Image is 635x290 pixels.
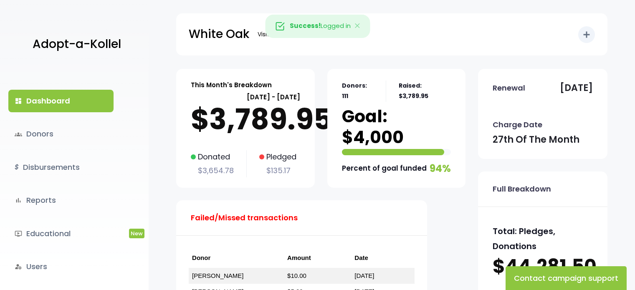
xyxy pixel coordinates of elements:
[493,81,525,95] p: Renewal
[191,150,234,164] p: Donated
[191,211,298,224] p: Failed/Missed transactions
[8,123,114,145] a: groupsDonors
[191,79,272,91] p: This Month's Breakdown
[342,81,374,101] p: Donors: 111
[28,24,121,65] a: Adopt-a-Kollel
[346,15,370,38] button: Close
[342,162,427,175] p: Percent of goal funded
[192,272,243,279] a: [PERSON_NAME]
[354,272,374,279] a: [DATE]
[399,81,451,101] p: Raised: $3,789.95
[259,150,296,164] p: Pledged
[351,248,415,268] th: Date
[8,90,114,112] a: dashboardDashboard
[129,229,144,238] span: New
[493,182,551,196] p: Full Breakdown
[189,24,249,45] p: White Oak
[578,26,595,43] button: add
[493,224,593,254] p: Total: Pledges, Donations
[15,161,19,174] i: $
[15,131,22,138] span: groups
[253,26,286,43] a: Visit Site
[191,91,300,103] p: [DATE] - [DATE]
[506,266,627,290] button: Contact campaign support
[265,15,370,38] div: Logged in
[15,197,22,204] i: bar_chart
[493,118,542,131] p: Charge Date
[191,103,300,136] p: $3,789.95
[342,106,451,148] p: Goal: $4,000
[287,272,306,279] a: $10.00
[290,21,321,30] strong: Success!
[8,189,114,212] a: bar_chartReports
[582,30,592,40] i: add
[189,248,284,268] th: Donor
[430,159,451,177] p: 94%
[8,222,114,245] a: ondemand_videoEducationalNew
[284,248,351,268] th: Amount
[33,34,121,55] p: Adopt-a-Kollel
[493,254,593,280] p: $44,281.50
[8,156,114,179] a: $Disbursements
[191,164,234,177] p: $3,654.78
[15,230,22,237] i: ondemand_video
[259,164,296,177] p: $135.17
[493,131,579,148] p: 27th of the month
[560,80,593,96] p: [DATE]
[15,263,22,270] i: manage_accounts
[15,97,22,105] i: dashboard
[8,255,114,278] a: manage_accountsUsers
